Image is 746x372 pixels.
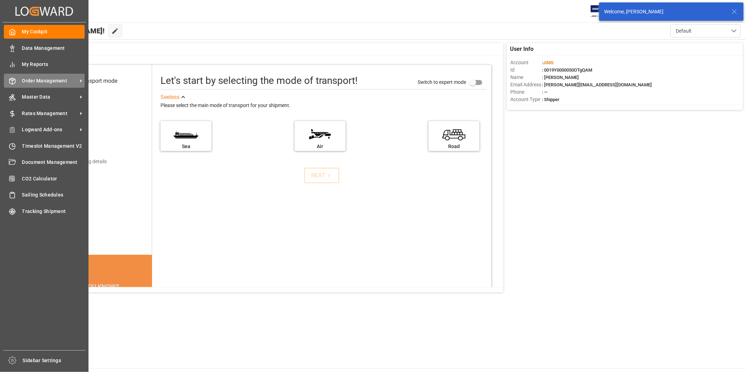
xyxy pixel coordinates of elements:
[39,279,152,294] div: DID YOU KNOW?
[23,357,86,364] span: Sidebar Settings
[29,24,105,38] span: Hello [PERSON_NAME]!
[22,93,78,101] span: Master Data
[4,41,85,55] a: Data Management
[161,73,358,88] div: Let's start by selecting the mode of transport!
[510,88,542,96] span: Phone
[298,143,342,150] div: Air
[542,75,579,80] span: : [PERSON_NAME]
[676,27,692,35] span: Default
[311,171,333,180] div: NEXT
[22,110,78,117] span: Rates Management
[510,66,542,74] span: Id
[542,67,592,73] span: : 0019Y0000050OTgQAM
[22,142,85,150] span: Timeslot Management V2
[604,8,725,15] div: Welcome, [PERSON_NAME]
[543,60,554,65] span: JIMS
[4,204,85,218] a: Tracking Shipment
[418,79,466,85] span: Switch to expert mode
[510,45,534,53] span: User Info
[4,139,85,153] a: Timeslot Management V2
[63,158,107,165] div: Add shipping details
[542,60,554,65] span: :
[22,208,85,215] span: Tracking Shipment
[4,25,85,39] a: My Cockpit
[161,101,486,110] div: Please select the main mode of transport for your shipment.
[161,93,179,101] div: See less
[22,175,85,182] span: CO2 Calculator
[542,82,652,87] span: : [PERSON_NAME][EMAIL_ADDRESS][DOMAIN_NAME]
[4,188,85,202] a: Sailing Schedules
[510,96,542,103] span: Account Type
[22,28,85,35] span: My Cockpit
[22,191,85,199] span: Sailing Schedules
[510,59,542,66] span: Account
[4,172,85,185] a: CO2 Calculator
[670,24,741,38] button: open menu
[22,159,85,166] span: Document Management
[164,143,208,150] div: Sea
[4,155,85,169] a: Document Management
[542,89,548,95] span: : —
[510,74,542,81] span: Name
[22,61,85,68] span: My Reports
[63,77,117,85] div: Select transport mode
[510,81,542,88] span: Email Address
[22,45,85,52] span: Data Management
[22,77,78,85] span: Order Management
[22,126,78,133] span: Logward Add-ons
[591,5,615,18] img: Exertis%20JAM%20-%20Email%20Logo.jpg_1722504956.jpg
[304,168,339,183] button: NEXT
[542,97,559,102] span: : Shipper
[4,58,85,71] a: My Reports
[432,143,476,150] div: Road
